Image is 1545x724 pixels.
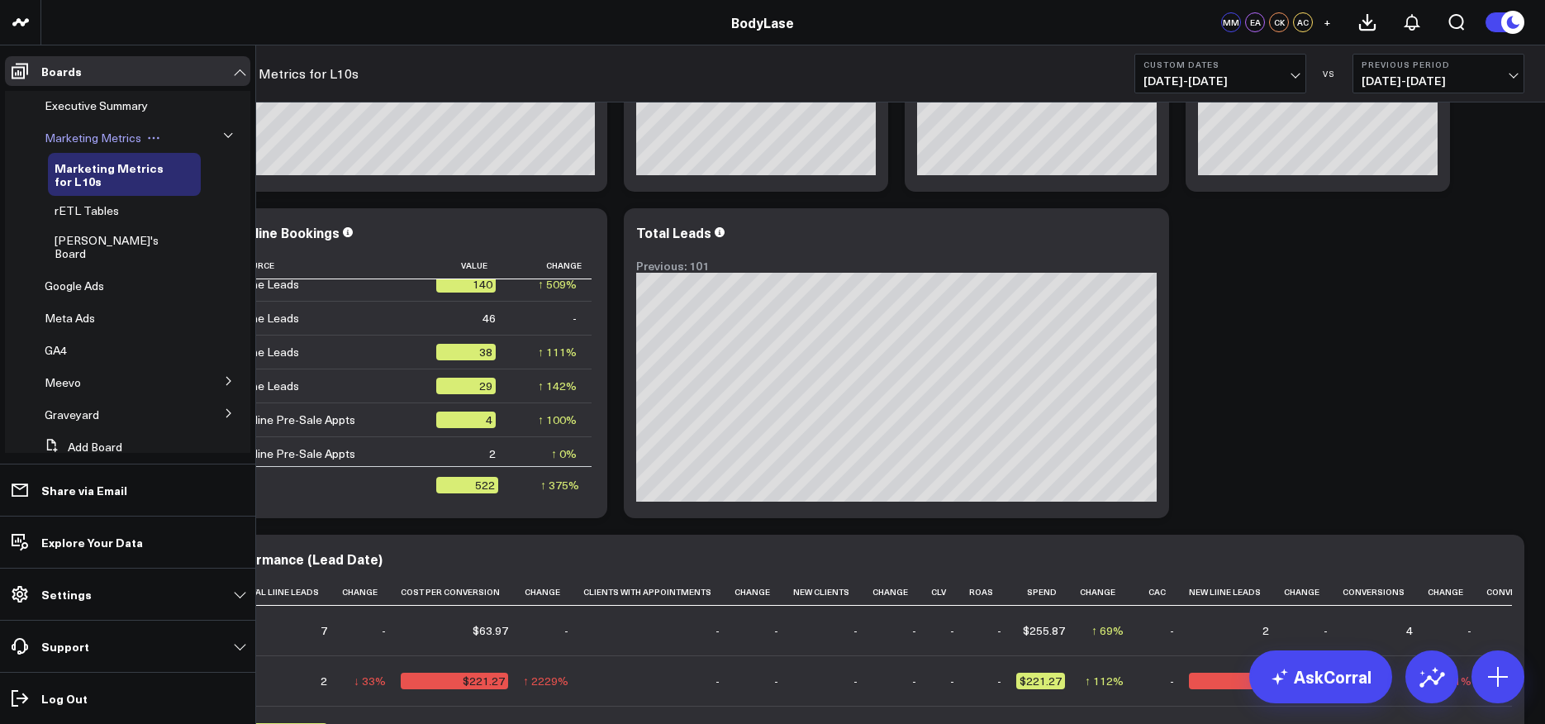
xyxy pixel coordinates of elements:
[1245,12,1265,32] div: EA
[1080,579,1139,606] th: Change
[45,99,148,112] a: Executive Summary
[45,344,67,357] a: GA4
[38,432,122,462] button: Add Board
[1284,579,1343,606] th: Change
[573,310,577,326] div: -
[45,98,148,113] span: Executive Summary
[354,673,386,689] div: ↓ 33%
[436,412,496,428] div: 4
[1016,673,1065,689] div: $221.27
[342,579,401,606] th: Change
[1091,622,1124,639] div: ↑ 69%
[551,445,577,462] div: ↑ 0%
[41,588,92,601] p: Settings
[564,622,568,639] div: -
[538,378,577,394] div: ↑ 142%
[55,202,119,218] span: rETL Tables
[45,407,99,422] span: Graveyard
[950,673,954,689] div: -
[997,673,1001,689] div: -
[1269,12,1289,32] div: CK
[1428,579,1486,606] th: Change
[636,260,1157,273] div: Previous: 101
[538,344,577,360] div: ↑ 111%
[436,477,498,493] div: 522
[483,310,496,326] div: 46
[41,536,143,549] p: Explore Your Data
[45,312,95,325] a: Meta Ads
[489,445,496,462] div: 2
[950,622,954,639] div: -
[1016,579,1080,606] th: Spend
[774,622,778,639] div: -
[240,412,355,428] div: Online Pre-Sale Appts
[194,64,359,83] a: Marketing Metrics for L10s
[731,13,794,31] a: BodyLase
[912,622,916,639] div: -
[41,692,88,705] p: Log Out
[401,579,523,606] th: Cost Per Conversion
[436,276,496,293] div: 140
[540,477,579,493] div: ↑ 375%
[538,412,577,428] div: ↑ 100%
[41,483,127,497] p: Share via Email
[436,252,511,279] th: Value
[636,223,711,241] div: Total Leads
[1293,12,1313,32] div: AC
[523,579,583,606] th: Change
[401,673,508,689] div: $221.27
[793,579,872,606] th: New Clients
[55,204,119,217] a: rETL Tables
[1317,12,1337,32] button: +
[55,234,178,260] a: [PERSON_NAME]'s Board
[511,252,592,279] th: Change
[583,579,734,606] th: Clients With Appointments
[240,276,299,293] div: Liine Leads
[1189,579,1284,606] th: New Liine Leads
[912,673,916,689] div: -
[240,378,299,394] div: Liine Leads
[1170,622,1174,639] div: -
[473,622,508,639] div: $63.97
[45,376,81,389] a: Meevo
[55,161,181,188] a: Marketing Metrics for L10s
[1406,622,1413,639] div: 4
[1170,673,1174,689] div: -
[45,408,99,422] a: Graveyard
[1143,74,1297,88] span: [DATE] - [DATE]
[1314,69,1344,79] div: VS
[1343,579,1428,606] th: Conversions
[321,673,327,689] div: 2
[1249,650,1392,703] a: AskCorral
[1221,12,1241,32] div: MM
[1362,74,1515,88] span: [DATE] - [DATE]
[45,278,104,293] span: Google Ads
[715,673,720,689] div: -
[1262,622,1269,639] div: 2
[41,64,82,78] p: Boards
[523,673,568,689] div: ↑ 2229%
[240,344,299,360] div: Liine Leads
[538,276,577,293] div: ↑ 509%
[436,344,496,360] div: 38
[774,673,778,689] div: -
[853,673,858,689] div: -
[240,252,436,279] th: Source
[1467,622,1471,639] div: -
[55,232,159,261] span: [PERSON_NAME]'s Board
[1023,622,1065,639] div: $255.87
[45,374,81,390] span: Meevo
[931,579,969,606] th: Clv
[1143,60,1297,69] b: Custom Dates
[321,622,327,639] div: 7
[1324,622,1328,639] div: -
[715,622,720,639] div: -
[1085,673,1124,689] div: ↑ 112%
[734,579,793,606] th: Change
[1134,54,1306,93] button: Custom Dates[DATE]-[DATE]
[45,310,95,326] span: Meta Ads
[55,160,164,189] span: Marketing Metrics for L10s
[240,445,355,462] div: Online Pre-Sale Appts
[1352,54,1524,93] button: Previous Period[DATE]-[DATE]
[1362,60,1515,69] b: Previous Period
